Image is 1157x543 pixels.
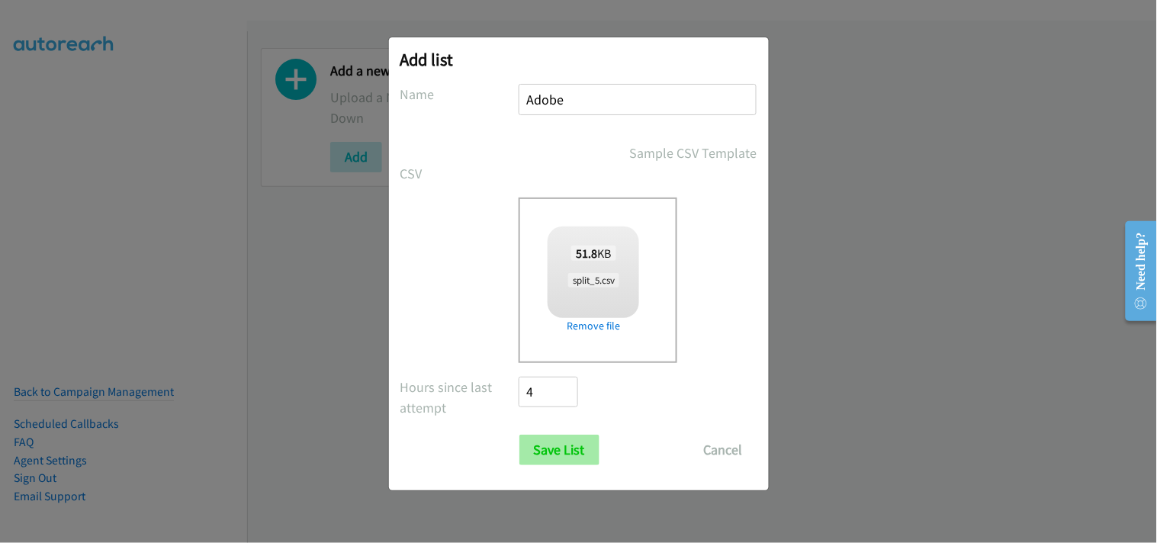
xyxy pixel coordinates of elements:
[630,143,757,163] a: Sample CSV Template
[400,84,519,104] label: Name
[571,246,616,261] span: KB
[689,435,757,465] button: Cancel
[548,318,639,334] a: Remove file
[576,246,597,261] strong: 51.8
[568,273,619,288] span: split_5.csv
[400,163,519,184] label: CSV
[1114,210,1157,332] iframe: Resource Center
[400,377,519,418] label: Hours since last attempt
[400,49,757,70] h2: Add list
[519,435,599,465] input: Save List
